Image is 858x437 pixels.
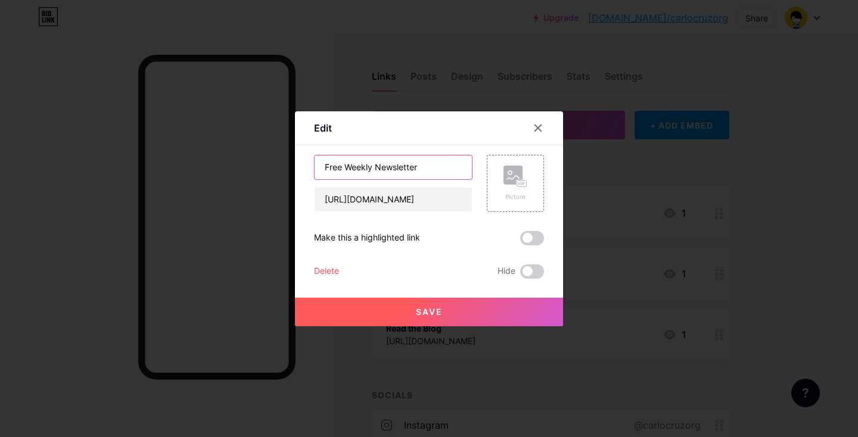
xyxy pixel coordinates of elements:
span: Hide [498,264,515,279]
div: Picture [503,192,527,201]
div: Edit [314,121,332,135]
button: Save [295,298,563,326]
input: Title [315,155,472,179]
span: Save [416,307,443,317]
div: Make this a highlighted link [314,231,420,245]
input: URL [315,188,472,211]
div: Delete [314,264,339,279]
